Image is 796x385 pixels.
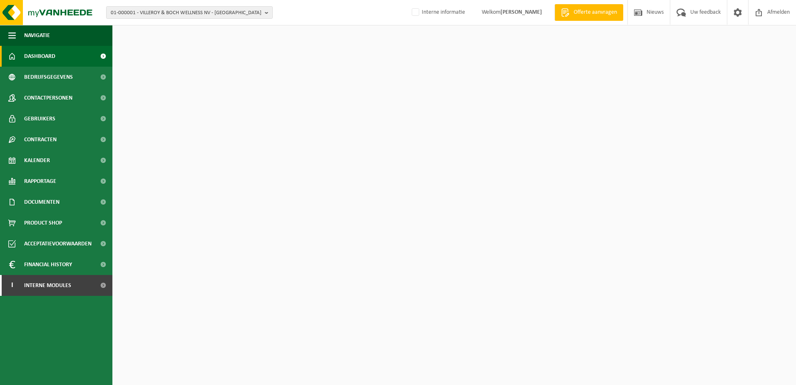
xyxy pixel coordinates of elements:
[24,150,50,171] span: Kalender
[24,25,50,46] span: Navigatie
[249,30,281,46] a: Toon
[24,108,55,129] span: Gebruikers
[555,4,623,21] a: Offerte aanvragen
[410,6,465,19] label: Interne informatie
[8,275,16,296] span: I
[24,192,60,212] span: Documenten
[256,35,267,41] span: Toon
[24,233,92,254] span: Acceptatievoorwaarden
[111,7,261,19] span: 01-000001 - VILLEROY & BOCH WELLNESS NV - [GEOGRAPHIC_DATA]
[24,46,55,67] span: Dashboard
[24,275,71,296] span: Interne modules
[117,30,195,46] h2: Dashboard verborgen
[106,6,273,19] button: 01-000001 - VILLEROY & BOCH WELLNESS NV - [GEOGRAPHIC_DATA]
[24,254,72,275] span: Financial History
[572,8,619,17] span: Offerte aanvragen
[24,87,72,108] span: Contactpersonen
[24,67,73,87] span: Bedrijfsgegevens
[500,9,542,15] strong: [PERSON_NAME]
[24,212,62,233] span: Product Shop
[24,129,57,150] span: Contracten
[24,171,56,192] span: Rapportage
